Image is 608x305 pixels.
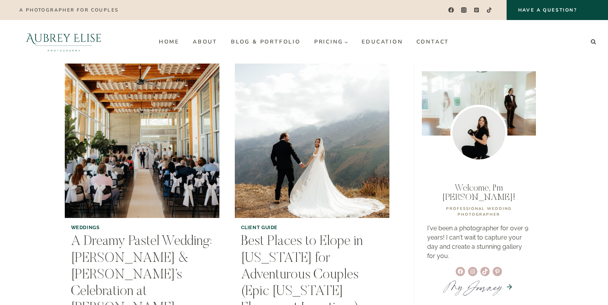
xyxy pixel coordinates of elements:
[445,5,456,16] a: Facebook
[588,37,599,47] button: View Search Form
[224,36,307,48] a: Blog & Portfolio
[186,36,224,48] a: About
[152,36,186,48] a: Home
[314,39,349,45] span: Pricing
[427,224,530,261] p: I've been a photographer for over 9 years! I can't wait to capture your day and create a stunning...
[464,276,502,298] em: Journey
[235,64,389,218] img: Best Places to Elope in Utah for Adventurous Couples (Epic Utah Elopement Locations)
[471,5,482,16] a: Pinterest
[427,184,530,202] p: Welcome, I'm [PERSON_NAME]!
[19,7,118,13] p: A photographer for couples
[307,36,355,48] a: Pricing
[71,225,100,230] a: Weddings
[9,20,118,64] img: Aubrey Elise Photography
[458,5,470,16] a: Instagram
[65,64,219,218] img: A Dreamy Pastel Wedding: Anna & Aaron’s Celebration at Weber Basin Water Conservancy Learning Garden
[445,276,502,298] a: MyJourney
[241,225,278,230] a: Client Guide
[427,206,530,218] p: professional WEDDING PHOTOGRAPHER
[484,5,495,16] a: TikTok
[355,36,409,48] a: Education
[409,36,456,48] a: Contact
[450,105,507,162] img: Utah wedding photographer Aubrey Williams
[152,36,456,48] nav: Primary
